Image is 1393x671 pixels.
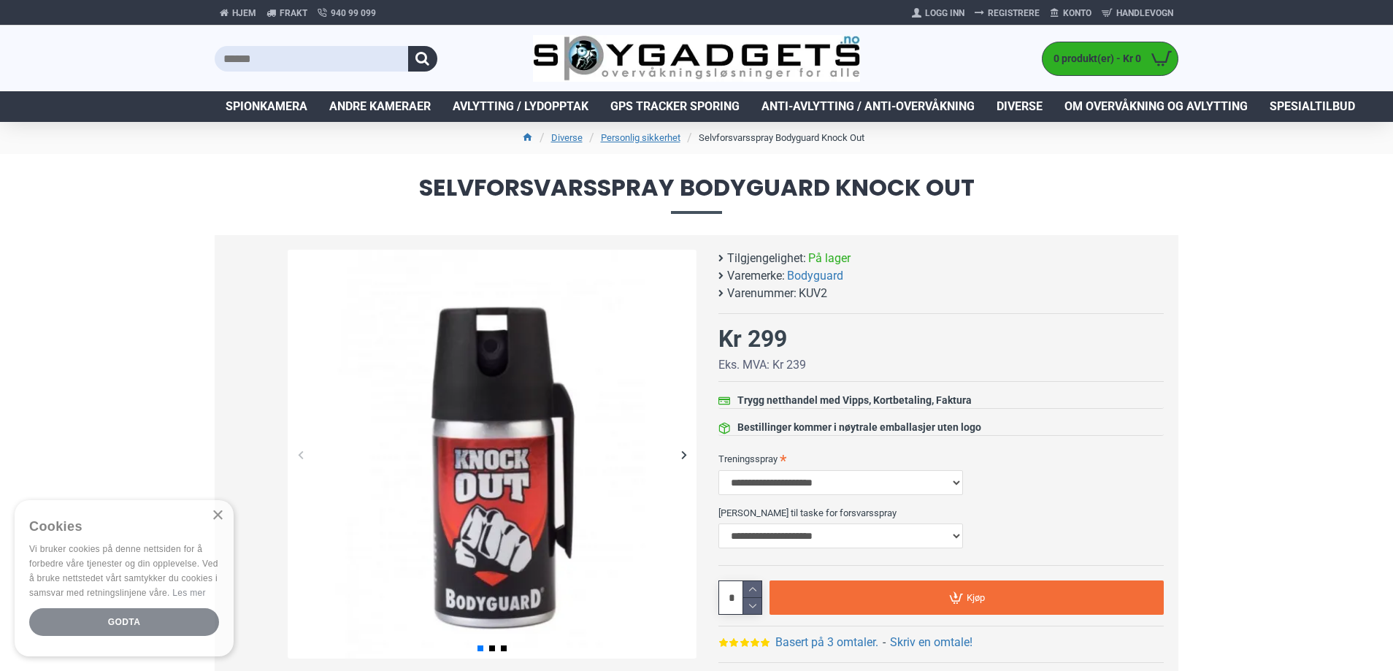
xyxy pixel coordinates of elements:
[601,131,680,145] a: Personlig sikkerhet
[226,231,284,246] div: Next slide
[925,7,964,20] span: Logg Inn
[1043,42,1178,75] a: 0 produkt(er) - Kr 0
[671,442,696,467] div: Next slide
[883,635,886,649] b: -
[775,634,878,651] a: Basert på 3 omtaler.
[280,7,307,20] span: Frakt
[718,501,1164,524] label: [PERSON_NAME] til taske for forsvarsspray
[1097,1,1178,25] a: Handlevogn
[477,645,483,651] span: Go to slide 1
[29,608,219,636] div: Godta
[751,91,986,122] a: Anti-avlytting / Anti-overvåkning
[718,447,1164,470] label: Treningsspray
[29,511,210,542] div: Cookies
[808,250,851,267] span: På lager
[988,7,1040,20] span: Registrere
[318,91,442,122] a: Andre kameraer
[1045,1,1097,25] a: Konto
[737,393,972,408] div: Trygg netthandel med Vipps, Kortbetaling, Faktura
[489,645,495,651] span: Go to slide 2
[799,285,827,302] span: KUV2
[232,7,256,20] span: Hjem
[970,1,1045,25] a: Registrere
[212,510,223,521] div: Close
[501,645,507,651] span: Go to slide 3
[1259,91,1366,122] a: Spesialtilbud
[215,91,318,122] a: Spionkamera
[172,588,205,598] a: Les mer, opens a new window
[329,98,431,115] span: Andre kameraer
[288,442,313,467] div: Previous slide
[727,285,797,302] b: Varenummer:
[787,267,843,285] a: Bodyguard
[551,131,583,145] a: Diverse
[533,35,861,83] img: SpyGadgets.no
[29,544,218,597] span: Vi bruker cookies på denne nettsiden for å forbedre våre tjenester og din opplevelse. Ved å bruke...
[1064,98,1248,115] span: Om overvåkning og avlytting
[215,176,1178,213] span: Selvforsvarsspray Bodyguard Knock Out
[1116,7,1173,20] span: Handlevogn
[967,593,985,602] span: Kjøp
[288,250,696,659] img: Forsvarsspray - Lovlig Pepperspray - SpyGadgets.no
[986,91,1054,122] a: Diverse
[442,91,599,122] a: Avlytting / Lydopptak
[907,1,970,25] a: Logg Inn
[737,420,981,435] div: Bestillinger kommer i nøytrale emballasjer uten logo
[890,634,972,651] a: Skriv en omtale!
[1043,51,1145,66] span: 0 produkt(er) - Kr 0
[1270,98,1355,115] span: Spesialtilbud
[226,98,307,115] span: Spionkamera
[331,7,376,20] span: 940 99 099
[727,267,785,285] b: Varemerke:
[1063,7,1091,20] span: Konto
[727,250,806,267] b: Tilgjengelighet:
[761,98,975,115] span: Anti-avlytting / Anti-overvåkning
[1054,91,1259,122] a: Om overvåkning og avlytting
[599,91,751,122] a: GPS Tracker Sporing
[997,98,1043,115] span: Diverse
[226,246,284,261] div: Previous slide
[718,321,787,356] div: Kr 299
[453,98,588,115] span: Avlytting / Lydopptak
[610,98,740,115] span: GPS Tracker Sporing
